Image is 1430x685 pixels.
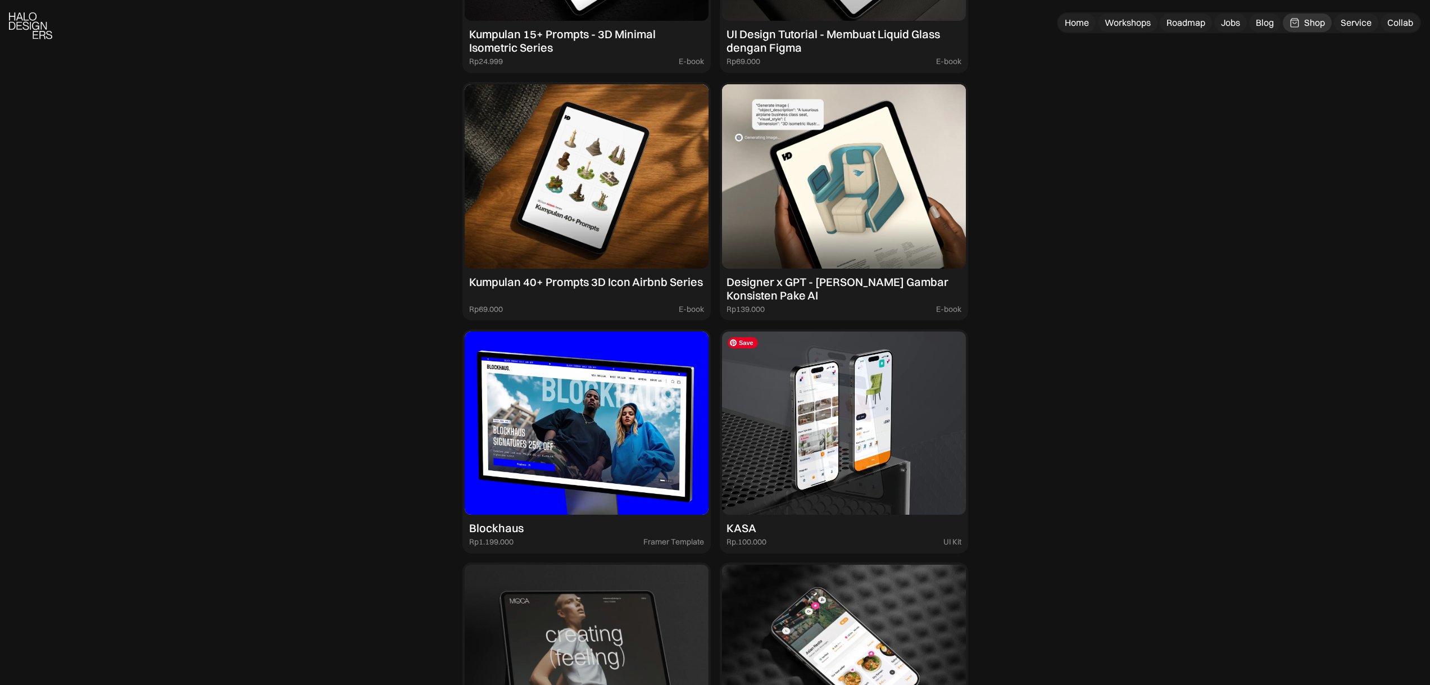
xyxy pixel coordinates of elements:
[469,28,704,55] div: Kumpulan 15+ Prompts - 3D Minimal Isometric Series
[679,305,704,314] div: E-book
[469,537,514,547] div: Rp1.199.000
[1221,17,1240,29] div: Jobs
[727,275,961,302] div: Designer x GPT - [PERSON_NAME] Gambar Konsisten Pake AI
[1381,13,1420,32] a: Collab
[1256,17,1274,29] div: Blog
[462,329,711,553] a: BlockhausRp1.199.000Framer Template
[1341,17,1372,29] div: Service
[1098,13,1157,32] a: Workshops
[469,275,703,289] div: Kumpulan 40+ Prompts 3D Icon Airbnb Series
[1387,17,1413,29] div: Collab
[727,305,765,314] div: Rp139.000
[1214,13,1247,32] a: Jobs
[1283,13,1332,32] a: Shop
[1334,13,1378,32] a: Service
[469,305,503,314] div: Rp69.000
[1304,17,1325,29] div: Shop
[727,537,766,547] div: Rp.100.000
[936,57,961,66] div: E-book
[1065,17,1089,29] div: Home
[727,521,756,535] div: KASA
[720,82,968,321] a: Designer x GPT - [PERSON_NAME] Gambar Konsisten Pake AIRp139.000E-book
[1160,13,1212,32] a: Roadmap
[1166,17,1205,29] div: Roadmap
[1105,17,1151,29] div: Workshops
[727,57,760,66] div: Rp69.000
[469,521,524,535] div: Blockhaus
[720,329,968,553] a: KASARp.100.000UI Kit
[462,82,711,321] a: Kumpulan 40+ Prompts 3D Icon Airbnb SeriesRp69.000E-book
[943,537,961,547] div: UI Kit
[643,537,704,547] div: Framer Template
[936,305,961,314] div: E-book
[469,57,503,66] div: Rp24.999
[728,337,758,348] span: Save
[1058,13,1096,32] a: Home
[679,57,704,66] div: E-book
[727,28,961,55] div: UI Design Tutorial - Membuat Liquid Glass dengan Figma
[1249,13,1281,32] a: Blog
